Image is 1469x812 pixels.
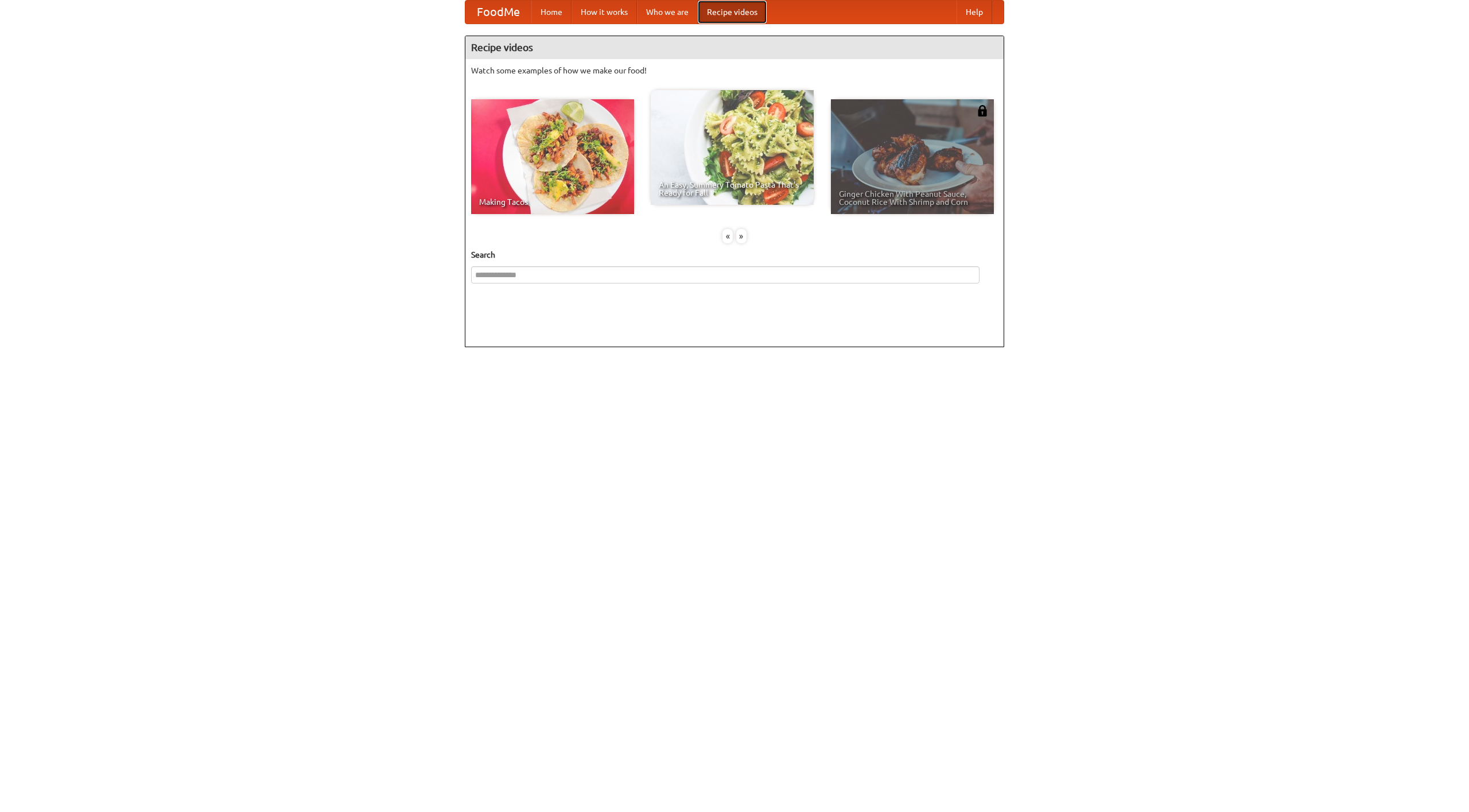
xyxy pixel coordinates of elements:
div: « [722,229,733,243]
a: How it works [572,1,637,24]
a: An Easy, Summery Tomato Pasta That's Ready for Fall [651,90,814,205]
a: Who we are [637,1,698,24]
a: Help [957,1,992,24]
span: Making Tacos [479,198,626,206]
img: 483408.png [977,105,988,116]
h5: Search [471,249,998,261]
p: Watch some examples of how we make our food! [471,65,998,76]
div: » [736,229,747,243]
a: Making Tacos [471,99,634,214]
a: Home [531,1,572,24]
span: An Easy, Summery Tomato Pasta That's Ready for Fall [659,181,806,197]
h4: Recipe videos [465,36,1004,59]
a: FoodMe [465,1,531,24]
a: Recipe videos [698,1,767,24]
